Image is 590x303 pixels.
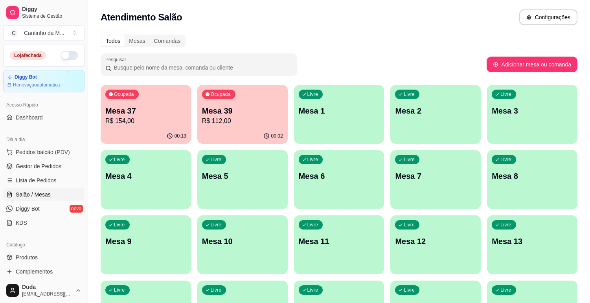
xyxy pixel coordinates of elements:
[390,150,481,209] button: LivreMesa 7
[211,287,222,293] p: Livre
[500,156,511,163] p: Livre
[24,29,64,37] div: Cantinho da M ...
[3,146,85,158] button: Pedidos balcão (PDV)
[105,105,186,116] p: Mesa 37
[299,171,380,182] p: Mesa 6
[3,265,85,278] a: Complementos
[15,74,37,80] article: Diggy Bot
[197,150,288,209] button: LivreMesa 5
[395,105,476,116] p: Mesa 2
[211,222,222,228] p: Livre
[197,85,288,144] button: OcupadaMesa 39R$ 112,0000:02
[101,215,191,274] button: LivreMesa 9
[16,219,27,227] span: KDS
[22,284,72,291] span: Duda
[197,215,288,274] button: LivreMesa 10
[10,29,18,37] span: C
[211,91,231,97] p: Ocupada
[500,222,511,228] p: Livre
[10,51,46,60] div: Loja fechada
[307,222,318,228] p: Livre
[3,217,85,229] a: KDS
[487,215,577,274] button: LivreMesa 13
[202,105,283,116] p: Mesa 39
[487,85,577,144] button: LivreMesa 3
[492,236,573,247] p: Mesa 13
[3,70,85,92] a: Diggy BotRenovaçãoautomática
[299,236,380,247] p: Mesa 11
[500,287,511,293] p: Livre
[105,236,186,247] p: Mesa 9
[390,215,481,274] button: LivreMesa 12
[294,150,384,209] button: LivreMesa 6
[16,162,61,170] span: Gestor de Pedidos
[492,105,573,116] p: Mesa 3
[3,111,85,124] a: Dashboard
[114,91,134,97] p: Ocupada
[22,6,81,13] span: Diggy
[3,3,85,22] a: DiggySistema de Gestão
[299,105,380,116] p: Mesa 1
[202,171,283,182] p: Mesa 5
[16,205,40,213] span: Diggy Bot
[101,11,182,24] h2: Atendimento Salão
[114,222,125,228] p: Livre
[16,114,43,121] span: Dashboard
[404,287,415,293] p: Livre
[175,133,186,139] p: 00:13
[307,156,318,163] p: Livre
[105,56,129,63] label: Pesquisar
[3,160,85,173] a: Gestor de Pedidos
[3,281,85,300] button: Duda[EMAIL_ADDRESS][DOMAIN_NAME]
[487,150,577,209] button: LivreMesa 8
[202,236,283,247] p: Mesa 10
[492,171,573,182] p: Mesa 8
[125,35,149,46] div: Mesas
[22,291,72,297] span: [EMAIL_ADDRESS][DOMAIN_NAME]
[404,91,415,97] p: Livre
[13,82,60,88] article: Renovação automática
[404,222,415,228] p: Livre
[16,176,57,184] span: Lista de Pedidos
[16,148,70,156] span: Pedidos balcão (PDV)
[101,85,191,144] button: OcupadaMesa 37R$ 154,0000:13
[307,287,318,293] p: Livre
[3,188,85,201] a: Salão / Mesas
[211,156,222,163] p: Livre
[3,99,85,111] div: Acesso Rápido
[307,91,318,97] p: Livre
[271,133,283,139] p: 00:02
[3,251,85,264] a: Produtos
[3,174,85,187] a: Lista de Pedidos
[202,116,283,126] p: R$ 112,00
[487,57,577,72] button: Adicionar mesa ou comanda
[111,64,292,72] input: Pesquisar
[3,239,85,251] div: Catálogo
[61,51,78,60] button: Alterar Status
[294,85,384,144] button: LivreMesa 1
[101,35,125,46] div: Todos
[3,25,85,41] button: Select a team
[3,202,85,215] a: Diggy Botnovo
[105,171,186,182] p: Mesa 4
[114,287,125,293] p: Livre
[101,150,191,209] button: LivreMesa 4
[150,35,185,46] div: Comandas
[390,85,481,144] button: LivreMesa 2
[3,133,85,146] div: Dia a dia
[404,156,415,163] p: Livre
[16,253,38,261] span: Produtos
[22,13,81,19] span: Sistema de Gestão
[500,91,511,97] p: Livre
[16,191,51,198] span: Salão / Mesas
[114,156,125,163] p: Livre
[294,215,384,274] button: LivreMesa 11
[519,9,577,25] button: Configurações
[395,236,476,247] p: Mesa 12
[16,268,53,275] span: Complementos
[395,171,476,182] p: Mesa 7
[105,116,186,126] p: R$ 154,00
